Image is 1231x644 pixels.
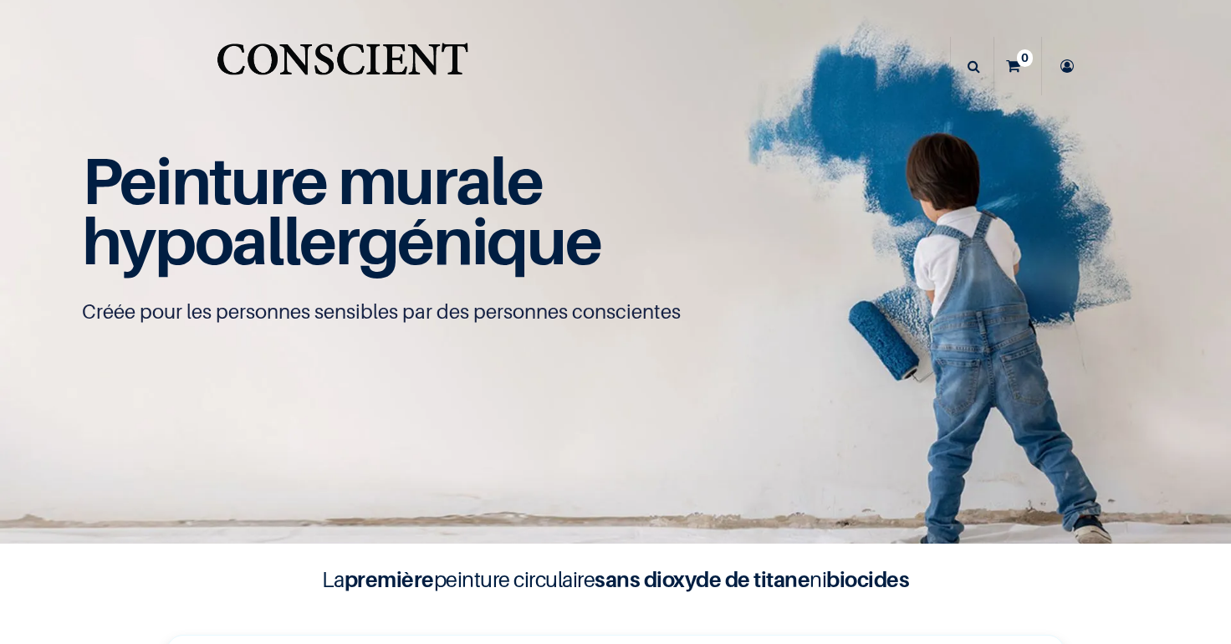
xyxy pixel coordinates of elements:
[345,566,434,592] b: première
[1017,49,1033,66] sup: 0
[213,33,472,100] a: Logo of Conscient
[82,299,1150,325] p: Créée pour les personnes sensibles par des personnes conscientes
[994,37,1041,95] a: 0
[595,566,810,592] b: sans dioxyde de titane
[1145,536,1223,615] iframe: Tidio Chat
[82,141,543,219] span: Peinture murale
[213,33,472,100] img: Conscient
[281,564,950,595] h4: La peinture circulaire ni
[826,566,909,592] b: biocides
[82,202,601,279] span: hypoallergénique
